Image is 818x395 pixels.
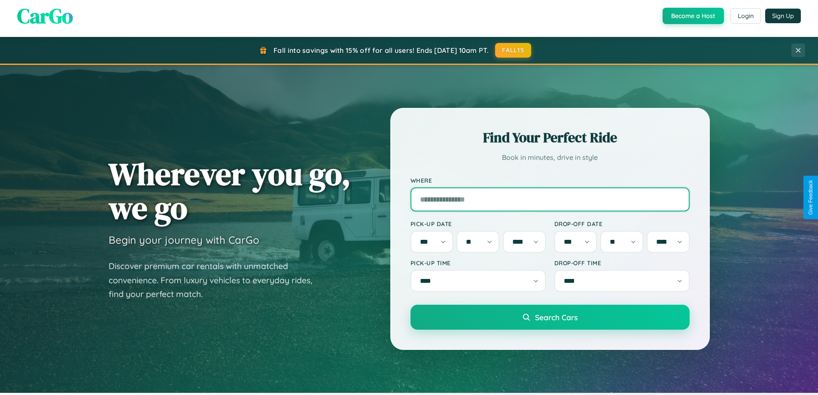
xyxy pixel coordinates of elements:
label: Where [411,177,690,184]
p: Discover premium car rentals with unmatched convenience. From luxury vehicles to everyday rides, ... [109,259,323,301]
span: Fall into savings with 15% off for all users! Ends [DATE] 10am PT. [274,46,489,55]
button: Sign Up [765,9,801,23]
p: Book in minutes, drive in style [411,151,690,164]
span: CarGo [17,2,73,30]
label: Drop-off Time [554,259,690,266]
span: Search Cars [535,312,578,322]
h1: Wherever you go, we go [109,157,351,225]
button: Login [730,8,761,24]
label: Pick-up Date [411,220,546,227]
h2: Find Your Perfect Ride [411,128,690,147]
button: FALL15 [495,43,531,58]
label: Pick-up Time [411,259,546,266]
button: Search Cars [411,305,690,330]
button: Become a Host [663,8,724,24]
div: Give Feedback [808,180,814,215]
label: Drop-off Date [554,220,690,227]
h3: Begin your journey with CarGo [109,233,259,246]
